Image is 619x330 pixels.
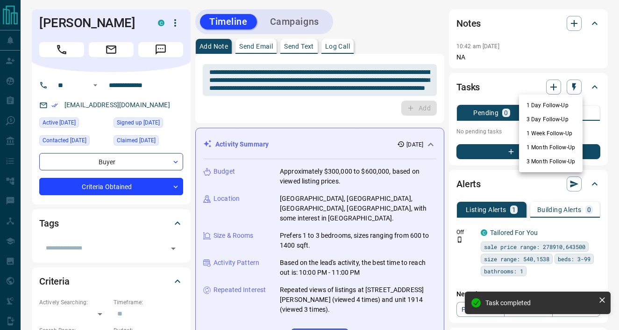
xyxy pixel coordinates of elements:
li: 3 Month Follow-Up [519,154,583,169]
li: 1 Month Follow-Up [519,140,583,154]
li: 1 Week Follow-Up [519,126,583,140]
li: 1 Day Follow-Up [519,98,583,112]
li: 3 Day Follow-Up [519,112,583,126]
div: Task completed [485,299,595,307]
